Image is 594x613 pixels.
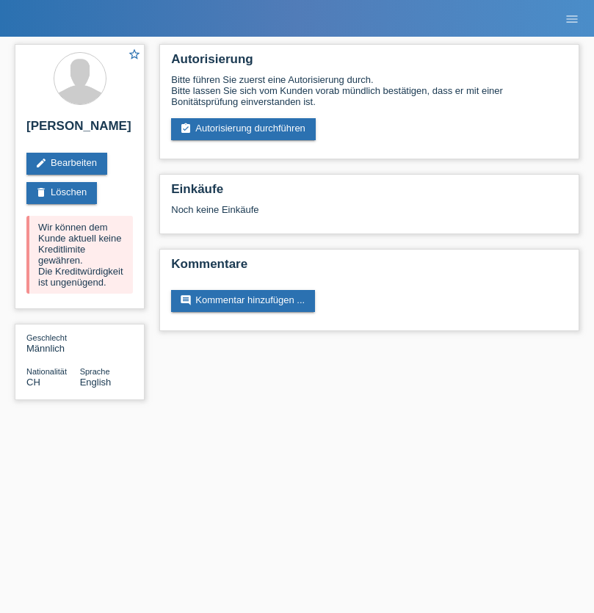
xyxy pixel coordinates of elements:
[26,119,133,141] h2: [PERSON_NAME]
[171,182,568,204] h2: Einkäufe
[171,74,568,107] div: Bitte führen Sie zuerst eine Autorisierung durch. Bitte lassen Sie sich vom Kunden vorab mündlich...
[565,12,579,26] i: menu
[26,333,67,342] span: Geschlecht
[26,182,97,204] a: deleteLöschen
[171,204,568,226] div: Noch keine Einkäufe
[557,14,587,23] a: menu
[128,48,141,61] i: star_border
[171,52,568,74] h2: Autorisierung
[26,367,67,376] span: Nationalität
[171,118,316,140] a: assignment_turned_inAutorisierung durchführen
[80,367,110,376] span: Sprache
[26,216,133,294] div: Wir können dem Kunde aktuell keine Kreditlimite gewähren. Die Kreditwürdigkeit ist ungenügend.
[180,294,192,306] i: comment
[26,153,107,175] a: editBearbeiten
[171,290,315,312] a: commentKommentar hinzufügen ...
[180,123,192,134] i: assignment_turned_in
[35,157,47,169] i: edit
[80,377,112,388] span: English
[128,48,141,63] a: star_border
[171,257,568,279] h2: Kommentare
[26,377,40,388] span: Schweiz
[26,332,80,354] div: Männlich
[35,186,47,198] i: delete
